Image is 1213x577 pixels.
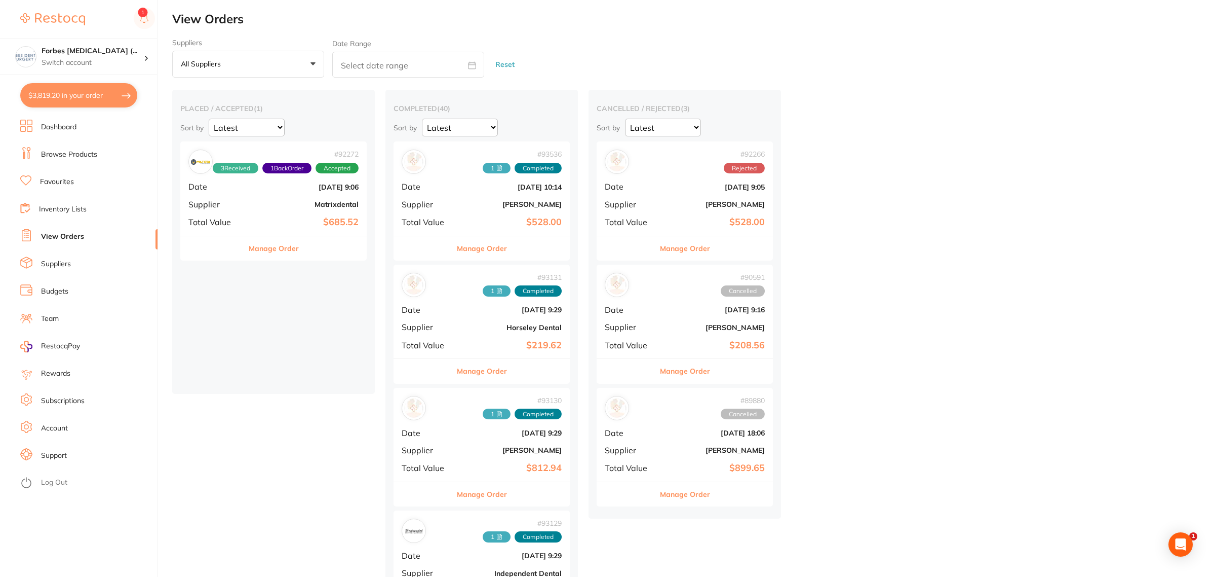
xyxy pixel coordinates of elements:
[492,51,518,78] button: Reset
[316,163,359,174] span: Accepted
[402,200,452,209] span: Supplier
[721,396,765,405] span: # 89880
[663,183,765,191] b: [DATE] 9:05
[483,409,511,420] span: Received
[251,217,359,228] b: $685.52
[20,83,137,107] button: $3,819.20 in your order
[460,463,562,474] b: $812.94
[483,519,562,527] span: # 93129
[607,399,627,418] img: Henry Schein Halas
[251,183,359,191] b: [DATE] 9:06
[457,359,507,383] button: Manage Order
[460,446,562,454] b: [PERSON_NAME]
[460,323,562,332] b: Horseley Dental
[724,163,765,174] span: Rejected
[172,12,1213,26] h2: View Orders
[404,521,423,540] img: Independent Dental
[515,163,562,174] span: Completed
[188,218,243,227] span: Total Value
[402,428,452,438] span: Date
[460,200,562,208] b: [PERSON_NAME]
[663,463,765,474] b: $899.65
[188,200,243,209] span: Supplier
[597,123,620,132] p: Sort by
[721,273,765,281] span: # 90591
[213,150,359,158] span: # 92272
[394,123,417,132] p: Sort by
[515,285,562,297] span: Completed
[20,341,32,352] img: RestocqPay
[20,475,154,491] button: Log Out
[460,183,562,191] b: [DATE] 10:14
[16,47,36,67] img: Forbes Dental Surgery (DentalTown 6)
[41,150,97,160] a: Browse Products
[1189,532,1197,540] span: 1
[605,200,655,209] span: Supplier
[180,123,204,132] p: Sort by
[20,8,85,31] a: Restocq Logo
[460,306,562,314] b: [DATE] 9:29
[40,177,74,187] a: Favourites
[180,104,367,113] h2: placed / accepted ( 1 )
[41,259,71,269] a: Suppliers
[663,340,765,351] b: $208.56
[515,531,562,543] span: Completed
[663,217,765,228] b: $528.00
[41,478,67,488] a: Log Out
[483,396,562,405] span: # 93130
[404,399,423,418] img: Adam Dental
[483,531,511,543] span: Received
[605,341,655,350] span: Total Value
[180,141,367,261] div: Matrixdental#922723Received1BackOrderAcceptedDate[DATE] 9:06SupplierMatrixdentalTotal Value$685.5...
[41,122,76,132] a: Dashboard
[41,396,85,406] a: Subscriptions
[332,52,484,78] input: Select date range
[251,200,359,208] b: Matrixdental
[181,59,225,68] p: All suppliers
[1168,532,1193,557] div: Open Intercom Messenger
[721,409,765,420] span: Cancelled
[660,359,710,383] button: Manage Order
[660,482,710,507] button: Manage Order
[721,285,765,297] span: Cancelled
[460,552,562,560] b: [DATE] 9:29
[663,446,765,454] b: [PERSON_NAME]
[483,285,511,297] span: Received
[607,152,627,171] img: Adam Dental
[41,232,84,242] a: View Orders
[41,314,59,324] a: Team
[42,46,144,56] h4: Forbes Dental Surgery (DentalTown 6)
[404,152,423,171] img: Adam Dental
[605,218,655,227] span: Total Value
[394,104,570,113] h2: completed ( 40 )
[605,446,655,455] span: Supplier
[402,463,452,473] span: Total Value
[515,409,562,420] span: Completed
[402,322,452,332] span: Supplier
[483,163,511,174] span: Received
[41,341,80,351] span: RestocqPay
[605,428,655,438] span: Date
[20,13,85,25] img: Restocq Logo
[597,104,773,113] h2: cancelled / rejected ( 3 )
[605,305,655,314] span: Date
[663,323,765,332] b: [PERSON_NAME]
[41,451,67,461] a: Support
[172,39,324,47] label: Suppliers
[41,369,70,379] a: Rewards
[402,182,452,191] span: Date
[460,217,562,228] b: $528.00
[402,551,452,560] span: Date
[663,306,765,314] b: [DATE] 9:16
[39,204,87,214] a: Inventory Lists
[663,429,765,437] b: [DATE] 18:06
[660,236,710,261] button: Manage Order
[724,150,765,158] span: # 92266
[402,305,452,314] span: Date
[402,341,452,350] span: Total Value
[249,236,299,261] button: Manage Order
[483,273,562,281] span: # 93131
[402,218,452,227] span: Total Value
[605,182,655,191] span: Date
[41,286,68,297] a: Budgets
